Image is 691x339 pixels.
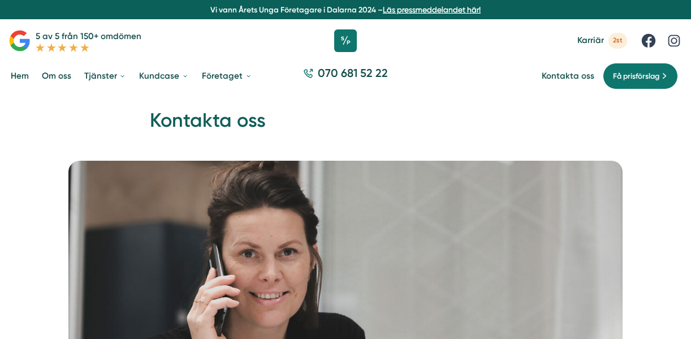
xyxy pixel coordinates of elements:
[137,62,191,91] a: Kundcase
[608,33,627,48] span: 2st
[542,71,594,81] a: Kontakta oss
[8,62,31,91] a: Hem
[40,62,74,91] a: Om oss
[200,62,254,91] a: Företaget
[5,5,687,15] p: Vi vann Årets Unga Företagare i Dalarna 2024 –
[36,29,141,43] p: 5 av 5 från 150+ omdömen
[603,63,678,89] a: Få prisförslag
[383,5,481,14] a: Läs pressmeddelandet här!
[577,33,627,48] a: Karriär 2st
[299,66,392,87] a: 070 681 52 22
[613,70,659,82] span: Få prisförslag
[150,108,541,142] h1: Kontakta oss
[318,66,388,81] span: 070 681 52 22
[82,62,128,91] a: Tjänster
[577,35,604,46] span: Karriär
